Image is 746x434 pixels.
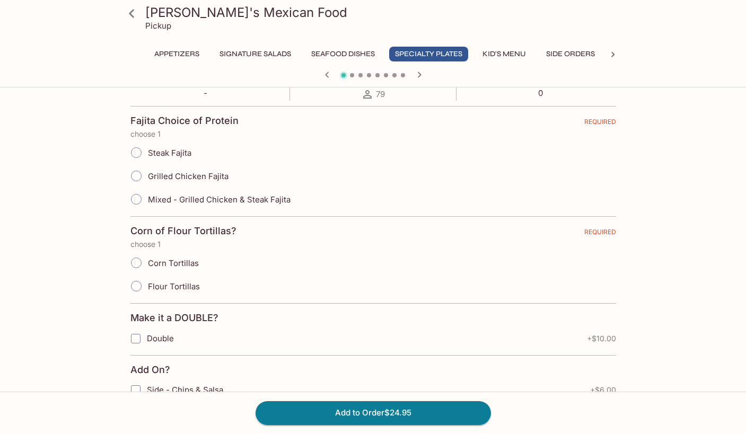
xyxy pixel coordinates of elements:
button: Appetizers [148,47,205,61]
span: Flour Tortillas [148,281,200,291]
span: + $6.00 [590,386,616,394]
span: Grilled Chicken Fajita [148,171,229,181]
button: Seafood Dishes [305,47,381,61]
span: Steak Fajita [148,148,191,158]
button: Side Orders [540,47,601,61]
h4: Corn of Flour Tortillas? [130,225,236,237]
button: Specialty Plates [389,47,468,61]
span: Mixed - Grilled Chicken & Steak Fajita [148,194,291,205]
span: Side - Chips & Salsa [147,385,223,395]
p: choose 1 [130,130,616,138]
h3: [PERSON_NAME]'s Mexican Food [145,4,619,21]
h4: Make it a DOUBLE? [130,312,218,324]
h4: Add On? [130,364,170,376]
button: Add to Order$24.95 [256,401,491,424]
button: Kid's Menu [477,47,532,61]
p: 0 [526,88,555,98]
span: REQUIRED [584,118,616,130]
span: Double [147,333,174,343]
h4: Fajita Choice of Protein [130,115,239,127]
span: REQUIRED [584,228,616,240]
p: - [192,88,220,98]
p: choose 1 [130,240,616,249]
span: + $10.00 [587,334,616,343]
button: Signature Salads [214,47,297,61]
p: Pickup [145,21,171,31]
span: Corn Tortillas [148,258,199,268]
span: 79 [376,89,385,99]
